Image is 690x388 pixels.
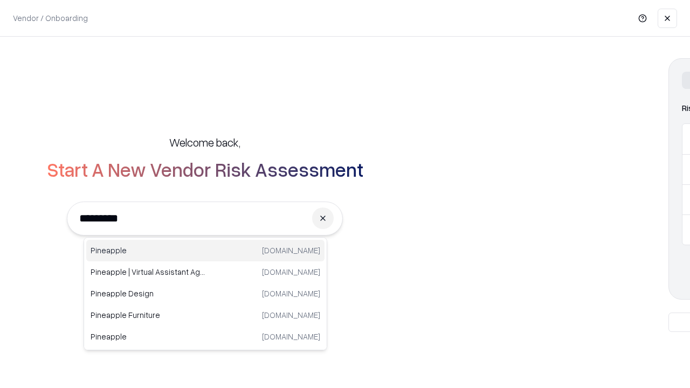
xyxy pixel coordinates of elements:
p: Pineapple Furniture [91,309,205,321]
p: Pineapple Design [91,288,205,299]
h5: Welcome back, [169,135,240,150]
p: Pineapple [91,245,205,256]
p: [DOMAIN_NAME] [262,288,320,299]
p: Vendor / Onboarding [13,12,88,24]
p: Pineapple [91,331,205,342]
p: [DOMAIN_NAME] [262,266,320,278]
p: [DOMAIN_NAME] [262,309,320,321]
p: [DOMAIN_NAME] [262,245,320,256]
p: Pineapple | Virtual Assistant Agency [91,266,205,278]
div: Suggestions [84,237,327,350]
h2: Start A New Vendor Risk Assessment [47,158,363,180]
p: [DOMAIN_NAME] [262,331,320,342]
